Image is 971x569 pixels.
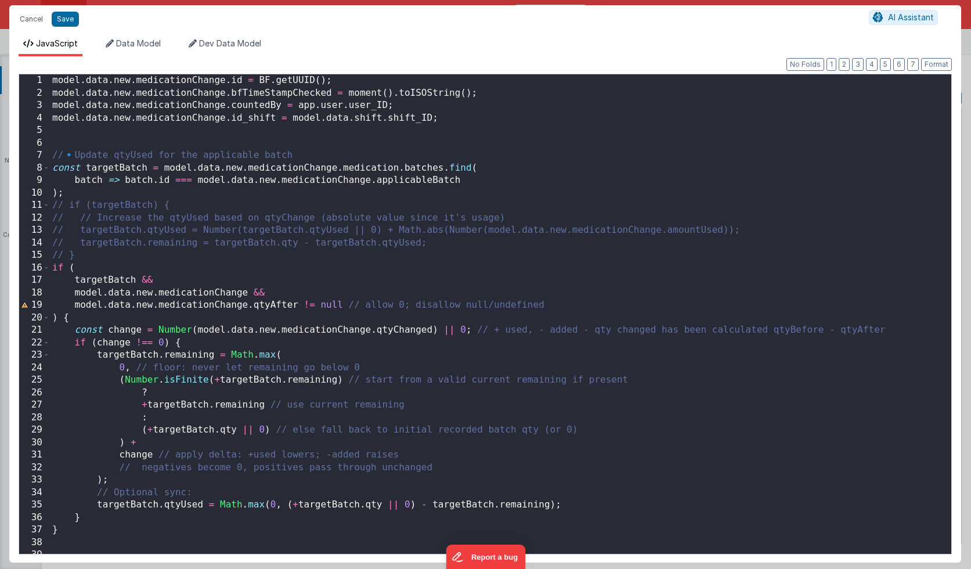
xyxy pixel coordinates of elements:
span: JavaScript [36,38,78,48]
button: 5 [880,58,891,71]
div: 5 [19,124,50,137]
div: 17 [19,274,50,287]
div: 32 [19,462,50,474]
div: 18 [19,287,50,300]
div: 34 [19,487,50,499]
div: 22 [19,337,50,350]
span: AI Assistant [888,12,934,22]
div: 1 [19,74,50,87]
button: 1 [826,58,836,71]
div: 14 [19,237,50,250]
button: 4 [866,58,878,71]
span: Dev Data Model [199,38,261,48]
div: 12 [19,212,50,225]
div: 29 [19,424,50,437]
span: Data Model [116,38,161,48]
div: 16 [19,262,50,275]
div: 13 [19,224,50,237]
button: 2 [839,58,850,71]
div: 3 [19,99,50,112]
div: 6 [19,137,50,150]
div: 24 [19,362,50,374]
div: 9 [19,174,50,187]
div: 7 [19,149,50,162]
div: 39 [19,549,50,561]
div: 35 [19,499,50,512]
div: 37 [19,524,50,536]
div: 38 [19,536,50,549]
button: AI Assistant [869,10,938,25]
div: 2 [19,87,50,100]
div: 10 [19,187,50,200]
button: 3 [852,58,864,71]
button: 7 [907,58,919,71]
button: Format [921,58,952,71]
div: 30 [19,437,50,449]
button: 6 [893,58,905,71]
div: 27 [19,399,50,412]
div: 36 [19,512,50,524]
div: 26 [19,387,50,399]
div: 11 [19,199,50,212]
div: 8 [19,162,50,175]
div: 4 [19,112,50,125]
div: 28 [19,412,50,424]
div: 25 [19,374,50,387]
div: 15 [19,249,50,262]
button: Save [52,12,79,27]
button: No Folds [786,58,824,71]
div: 19 [19,299,50,312]
div: 31 [19,449,50,462]
div: 20 [19,312,50,325]
div: 23 [19,349,50,362]
button: Cancel [14,11,49,27]
div: 21 [19,324,50,337]
div: 33 [19,474,50,487]
iframe: Marker.io feedback button [446,545,525,569]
